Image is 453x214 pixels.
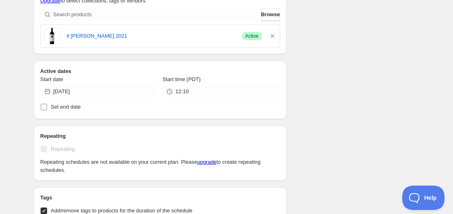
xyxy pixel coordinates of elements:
h2: Active dates [40,67,280,75]
span: Active [245,33,259,39]
span: Repeating [51,146,75,152]
h2: Repeating [40,132,280,140]
span: Add/remove tags to products for the duration of the schedule [51,208,192,214]
input: Search products [53,8,259,21]
p: Repeating schedules are not available on your current plan. Please to create repeating schedules. [40,158,280,174]
span: Set end date [51,104,81,110]
button: Browse [261,8,280,21]
span: Start date [40,76,63,82]
h2: Tags [40,194,280,202]
span: Start time (PDT) [162,76,201,82]
iframe: Toggle Customer Support [402,186,445,210]
a: Il [PERSON_NAME] 2021 [67,32,235,40]
span: Browse [261,11,280,19]
a: upgrade [197,159,217,165]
